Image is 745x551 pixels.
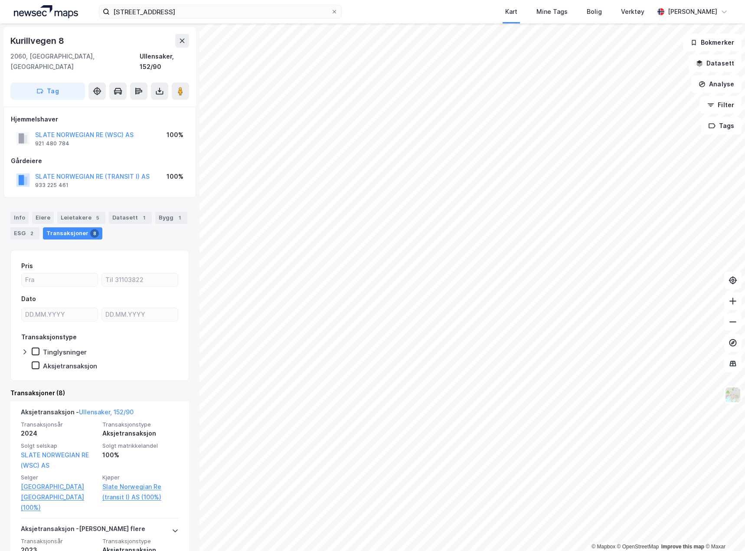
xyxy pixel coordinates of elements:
img: logo.a4113a55bc3d86da70a041830d287a7e.svg [14,5,78,18]
div: Transaksjoner (8) [10,388,189,398]
span: Transaksjonsår [21,538,97,545]
input: Søk på adresse, matrikkel, gårdeiere, leietakere eller personer [110,5,331,18]
div: Mine Tags [536,7,568,17]
div: Transaksjoner [43,227,102,239]
button: Tag [10,82,85,100]
div: Bolig [587,7,602,17]
div: Aksjetransaksjon [102,428,179,439]
button: Datasett [689,55,742,72]
a: Mapbox [591,544,615,550]
div: Bygg [155,212,187,224]
div: Info [10,212,29,224]
div: Kart [505,7,517,17]
img: Z [725,387,741,403]
div: 1 [140,213,148,222]
div: 1 [175,213,184,222]
div: Ullensaker, 152/90 [140,51,189,72]
div: Aksjetransaksjon - [PERSON_NAME] flere [21,524,145,538]
input: Til 31103822 [102,273,178,286]
span: Selger [21,474,97,481]
div: ESG [10,227,39,239]
div: Transaksjonstype [21,332,77,342]
input: Fra [22,273,98,286]
input: DD.MM.YYYY [102,308,178,321]
a: [GEOGRAPHIC_DATA] [GEOGRAPHIC_DATA] (100%) [21,482,97,513]
div: 933 225 461 [35,182,69,189]
div: 2060, [GEOGRAPHIC_DATA], [GEOGRAPHIC_DATA] [10,51,140,72]
span: Transaksjonstype [102,421,179,428]
div: 5 [93,213,102,222]
a: SLATE NORWEGIAN RE (WSC) AS [21,451,89,469]
div: Dato [21,294,36,304]
div: 921 480 784 [35,140,69,147]
div: Tinglysninger [43,348,87,356]
div: 100% [102,450,179,460]
span: Transaksjonsår [21,421,97,428]
div: 2024 [21,428,97,439]
button: Bokmerker [683,34,742,51]
iframe: Chat Widget [702,509,745,551]
a: Ullensaker, 152/90 [79,408,134,416]
div: 8 [90,229,99,238]
a: Slate Norwegian Re (transit I) AS (100%) [102,482,179,502]
div: [PERSON_NAME] [668,7,717,17]
div: Pris [21,261,33,271]
span: Solgt matrikkelandel [102,442,179,449]
div: Datasett [109,212,152,224]
div: 100% [167,171,183,182]
div: Gårdeiere [11,156,189,166]
div: Aksjetransaksjon [43,362,97,370]
div: 100% [167,130,183,140]
span: Kjøper [102,474,179,481]
span: Transaksjonstype [102,538,179,545]
div: Aksjetransaksjon - [21,407,134,421]
a: OpenStreetMap [617,544,659,550]
div: 2 [27,229,36,238]
div: Leietakere [57,212,105,224]
button: Tags [701,117,742,134]
div: Verktøy [621,7,644,17]
button: Filter [700,96,742,114]
span: Solgt selskap [21,442,97,449]
div: Kurillvegen 8 [10,34,65,48]
a: Improve this map [661,544,704,550]
button: Analyse [691,75,742,93]
div: Eiere [32,212,54,224]
div: Hjemmelshaver [11,114,189,125]
input: DD.MM.YYYY [22,308,98,321]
